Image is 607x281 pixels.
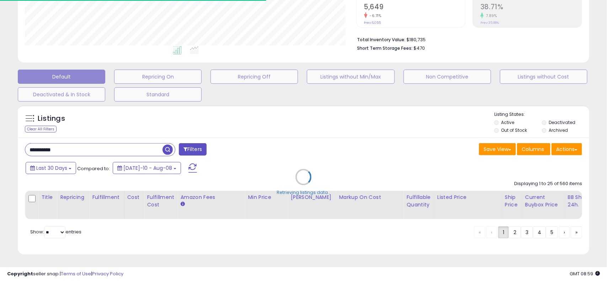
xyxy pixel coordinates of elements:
span: 2025-09-8 08:59 GMT [570,270,600,277]
small: Prev: 35.88% [480,21,499,25]
h2: 38.71% [480,3,582,12]
button: Non Competitive [404,70,491,84]
button: Repricing On [114,70,202,84]
a: Privacy Policy [92,270,123,277]
li: $180,735 [357,35,577,43]
div: Retrieving listings data.. [277,189,330,196]
h2: 5,649 [364,3,465,12]
button: Deactivated & In Stock [18,87,105,102]
button: Repricing Off [211,70,298,84]
b: Total Inventory Value: [357,37,406,43]
a: Terms of Use [61,270,91,277]
span: $470 [414,45,425,52]
b: Short Term Storage Fees: [357,45,413,51]
div: seller snap | | [7,271,123,277]
small: -6.71% [367,13,382,18]
button: Default [18,70,105,84]
strong: Copyright [7,270,33,277]
small: Prev: 6,055 [364,21,381,25]
button: Standard [114,87,202,102]
button: Listings without Cost [500,70,587,84]
button: Listings without Min/Max [307,70,394,84]
small: 7.89% [484,13,497,18]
